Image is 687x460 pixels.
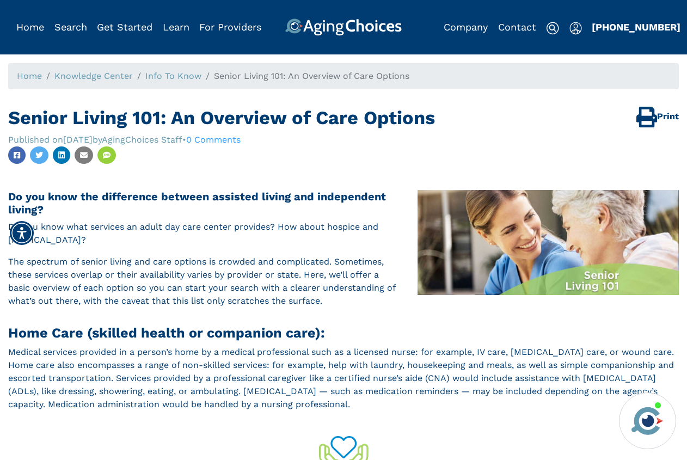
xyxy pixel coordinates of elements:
[75,146,93,164] a: Share by Email
[186,134,241,145] a: 0 Comments
[8,325,679,341] h2: Home Care (skilled health or companion care):
[444,21,488,33] a: Company
[199,21,261,33] a: For Providers
[163,21,189,33] a: Learn
[8,220,679,247] p: Do you know what services an adult day care center provides? How about hospice and [MEDICAL_DATA]?
[629,402,666,439] img: avatar
[145,71,201,81] a: Info To Know
[8,107,679,129] h1: Senior Living 101: An Overview of Care Options
[418,190,679,295] img: Senior_Living_101-_An_Overview_of_Care_Options_-_AgingChoices.jpg
[8,133,182,146] div: Published on [DATE] by AgingChoices Staff
[8,255,679,308] p: The spectrum of senior living and care options is crowded and complicated. Sometimes, these servi...
[54,19,87,36] div: Popover trigger
[182,133,241,146] div: •
[214,71,409,81] span: Senior Living 101: An Overview of Care Options
[97,21,152,33] a: Get Started
[54,21,87,33] a: Search
[569,22,582,35] img: user-icon.svg
[8,190,679,216] h3: Do you know the difference between assisted living and independent living?
[16,21,44,33] a: Home
[592,21,680,33] a: [PHONE_NUMBER]
[285,19,402,36] img: AgingChoices
[54,71,133,81] a: Knowledge Center
[498,21,536,33] a: Contact
[8,346,679,411] p: Medical services provided in a person’s home by a medical professional such as a licensed nurse: ...
[546,22,559,35] img: search-icon.svg
[10,221,34,245] div: Accessibility Menu
[8,63,679,89] nav: breadcrumb
[569,19,582,36] div: Popover trigger
[636,107,679,127] a: Print
[17,71,42,81] a: Home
